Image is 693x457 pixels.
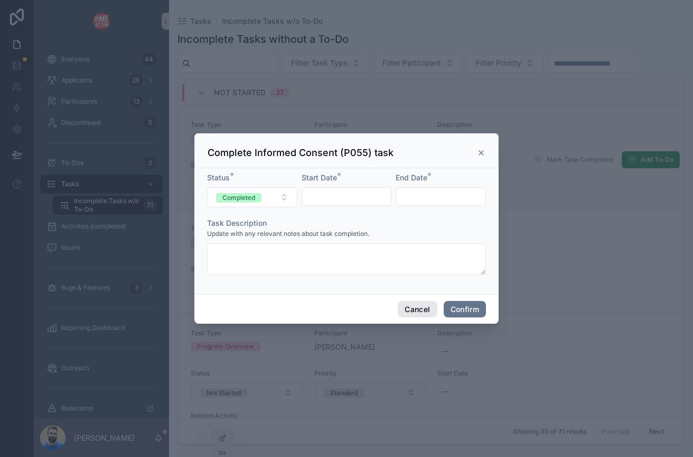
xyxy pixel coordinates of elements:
[396,173,427,182] span: End Date
[444,301,486,318] button: Confirm
[207,218,267,227] span: Task Description
[222,193,255,203] div: Completed
[207,230,369,238] span: Update with any relevant notes about task completion.
[398,301,437,318] button: Cancel
[207,187,297,207] button: Select Button
[208,147,394,159] h3: Complete Informed Consent (P055) task
[207,173,230,182] span: Status
[302,173,337,182] span: Start Date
